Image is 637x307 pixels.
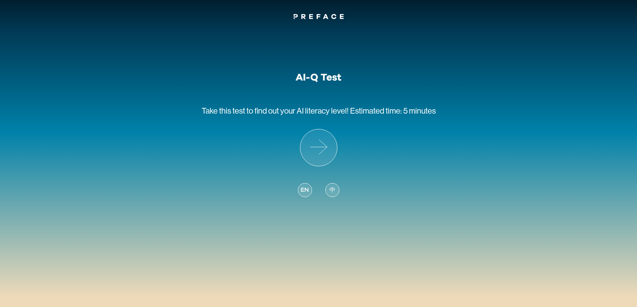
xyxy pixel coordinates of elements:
span: find out your AI literacy level! [254,106,349,115]
span: EN [301,186,309,195]
h1: AI-Q Test [296,71,341,84]
span: 中 [329,186,335,195]
span: Take this test to [202,106,253,115]
span: Estimated time: 5 minutes [350,106,436,115]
